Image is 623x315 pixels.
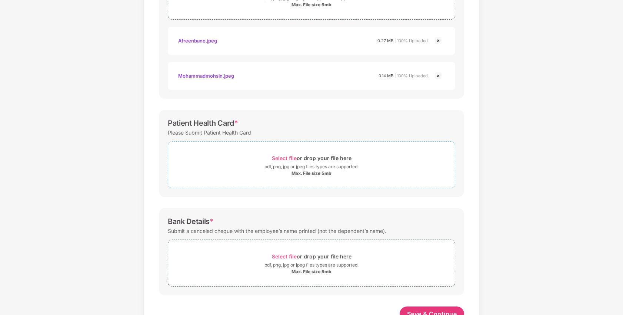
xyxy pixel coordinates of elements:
span: Select fileor drop your file herepdf, png, jpg or jpeg files types are supported.Max. File size 5mb [168,147,455,182]
div: Afreenbano.jpeg [178,34,217,47]
span: | 100% Uploaded [394,73,428,78]
div: Mohammadmohsin.jpeg [178,70,234,82]
div: Max. File size 5mb [291,269,332,275]
div: pdf, png, jpg or jpeg files types are supported. [264,163,359,170]
span: | 100% Uploaded [394,38,428,43]
img: svg+xml;base64,PHN2ZyBpZD0iQ3Jvc3MtMjR4MjQiIHhtbG5zPSJodHRwOi8vd3d3LnczLm9yZy8yMDAwL3N2ZyIgd2lkdG... [434,71,443,80]
div: or drop your file here [272,251,352,261]
img: svg+xml;base64,PHN2ZyBpZD0iQ3Jvc3MtMjR4MjQiIHhtbG5zPSJodHRwOi8vd3d3LnczLm9yZy8yMDAwL3N2ZyIgd2lkdG... [434,36,443,45]
span: 0.27 MB [377,38,393,43]
div: Submit a canceled cheque with the employee’s name printed (not the dependent’s name). [168,226,386,236]
span: Select file [272,253,297,260]
span: Select file [272,155,297,161]
div: pdf, png, jpg or jpeg files types are supported. [264,261,359,269]
span: 0.14 MB [379,73,393,78]
div: Max. File size 5mb [291,2,332,8]
div: Max. File size 5mb [291,170,332,176]
div: Bank Details [168,217,214,226]
span: Select fileor drop your file herepdf, png, jpg or jpeg files types are supported.Max. File size 5mb [168,245,455,281]
div: or drop your file here [272,153,352,163]
div: Patient Health Card [168,119,238,128]
div: Please Submit Patient Health Card [168,128,251,138]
